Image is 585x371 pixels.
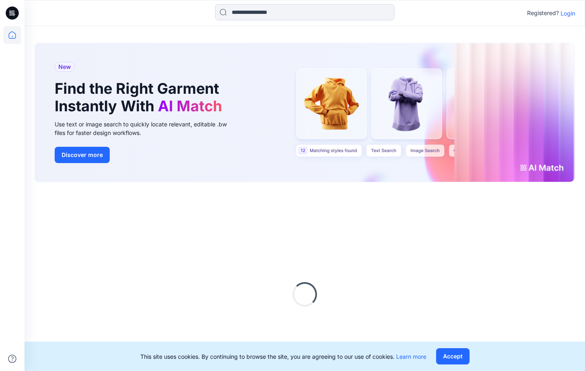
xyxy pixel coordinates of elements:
h1: Find the Right Garment Instantly With [55,80,226,115]
a: Learn more [396,353,426,360]
span: AI Match [158,97,222,115]
p: Login [561,9,575,18]
span: New [58,62,71,72]
div: Use text or image search to quickly locate relevant, editable .bw files for faster design workflows. [55,120,238,137]
button: Discover more [55,147,110,163]
button: Accept [436,348,470,364]
p: This site uses cookies. By continuing to browse the site, you are agreeing to our use of cookies. [140,352,426,361]
p: Registered? [527,8,559,18]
